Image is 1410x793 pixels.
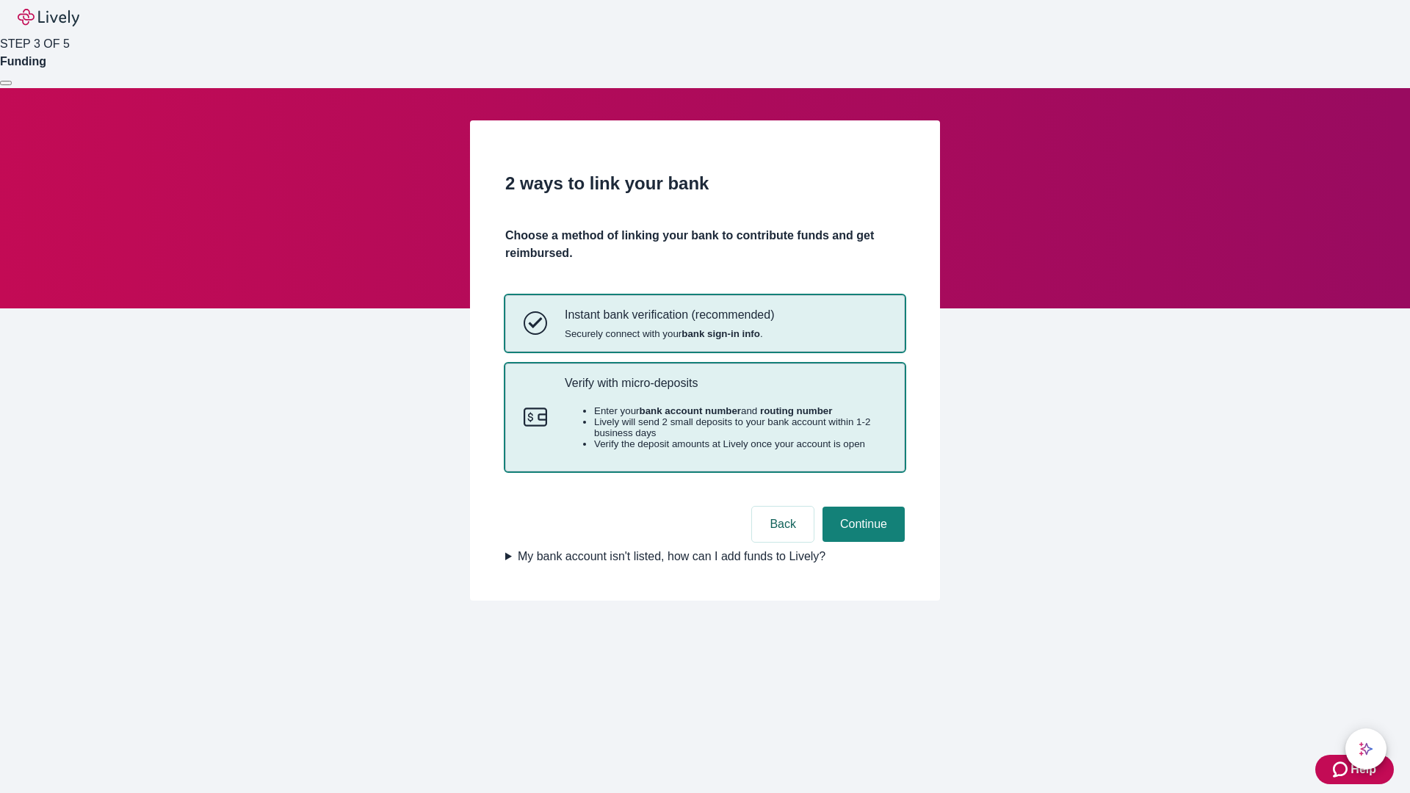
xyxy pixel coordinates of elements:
[594,438,886,449] li: Verify the deposit amounts at Lively once your account is open
[1351,761,1376,778] span: Help
[1333,761,1351,778] svg: Zendesk support icon
[524,405,547,429] svg: Micro-deposits
[752,507,814,542] button: Back
[505,548,905,565] summary: My bank account isn't listed, how can I add funds to Lively?
[594,416,886,438] li: Lively will send 2 small deposits to your bank account within 1-2 business days
[506,296,904,350] button: Instant bank verificationInstant bank verification (recommended)Securely connect with yourbank si...
[760,405,832,416] strong: routing number
[594,405,886,416] li: Enter your and
[524,311,547,335] svg: Instant bank verification
[565,328,774,339] span: Securely connect with your .
[1315,755,1394,784] button: Zendesk support iconHelp
[506,364,904,471] button: Micro-depositsVerify with micro-depositsEnter yourbank account numberand routing numberLively wil...
[681,328,760,339] strong: bank sign-in info
[505,227,905,262] h4: Choose a method of linking your bank to contribute funds and get reimbursed.
[1359,742,1373,756] svg: Lively AI Assistant
[640,405,742,416] strong: bank account number
[565,376,886,390] p: Verify with micro-deposits
[18,9,79,26] img: Lively
[565,308,774,322] p: Instant bank verification (recommended)
[505,170,905,197] h2: 2 ways to link your bank
[1345,728,1386,770] button: chat
[822,507,905,542] button: Continue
